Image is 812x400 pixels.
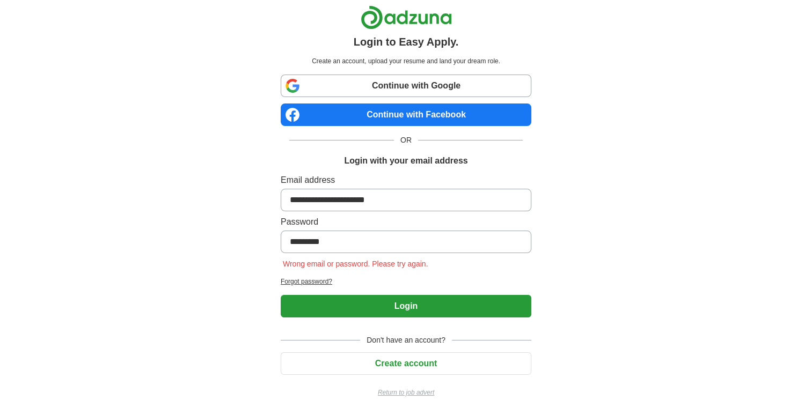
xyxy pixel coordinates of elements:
[283,56,529,66] p: Create an account, upload your resume and land your dream role.
[281,216,531,228] label: Password
[281,295,531,317] button: Login
[281,75,531,97] a: Continue with Google
[281,103,531,126] a: Continue with Facebook
[360,335,452,346] span: Don't have an account?
[281,352,531,375] button: Create account
[361,5,452,29] img: Adzuna logo
[281,260,430,268] span: Wrong email or password. Please try again.
[281,388,531,397] a: Return to job advert
[344,154,467,167] h1: Login with your email address
[281,277,531,286] a: Forgot password?
[281,359,531,368] a: Create account
[281,174,531,187] label: Email address
[394,135,418,146] span: OR
[354,34,459,50] h1: Login to Easy Apply.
